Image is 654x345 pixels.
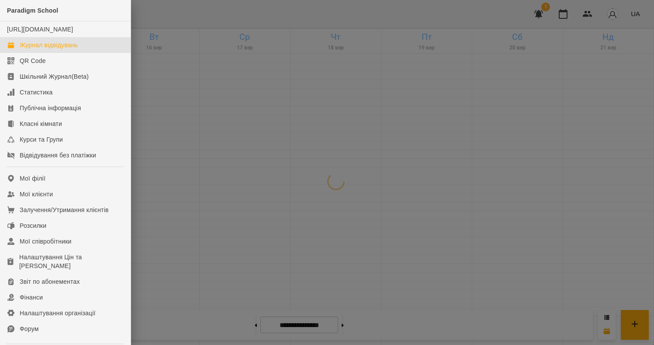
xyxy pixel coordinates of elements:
[20,174,45,183] div: Мої філії
[20,221,46,230] div: Розсилки
[7,7,58,14] span: Paradigm School
[20,293,43,302] div: Фінанси
[20,56,46,65] div: QR Code
[19,253,124,270] div: Налаштування Цін та [PERSON_NAME]
[20,277,80,286] div: Звіт по абонементах
[20,309,96,317] div: Налаштування організації
[20,135,63,144] div: Курси та Групи
[7,26,73,33] a: [URL][DOMAIN_NAME]
[20,206,109,214] div: Залучення/Утримання клієнтів
[20,151,96,160] div: Відвідування без платіжки
[20,72,89,81] div: Шкільний Журнал(Beta)
[20,324,39,333] div: Форум
[20,119,62,128] div: Класні кімнати
[20,104,81,112] div: Публічна інформація
[20,41,78,49] div: Журнал відвідувань
[20,190,53,199] div: Мої клієнти
[20,88,53,97] div: Статистика
[20,237,72,246] div: Мої співробітники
